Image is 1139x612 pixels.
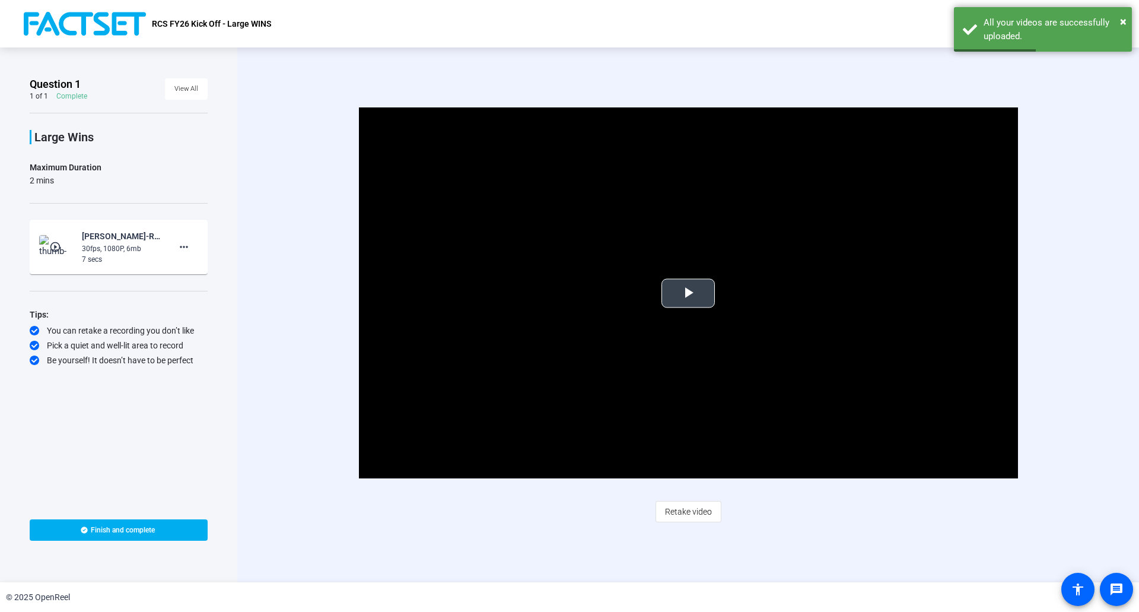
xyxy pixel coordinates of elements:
span: Retake video [665,500,712,523]
button: Finish and complete [30,519,208,541]
mat-icon: message [1109,582,1124,597]
div: © 2025 OpenReel [6,591,70,604]
div: Tips: [30,307,208,322]
div: 1 of 1 [30,91,48,101]
p: Large Wins [34,130,208,144]
img: OpenReel logo [24,12,146,36]
div: Pick a quiet and well-lit area to record [30,340,208,351]
div: You can retake a recording you don’t like [30,325,208,337]
button: View All [165,78,208,100]
div: 2 mins [30,175,101,186]
mat-icon: play_circle_outline [49,241,63,253]
button: Play Video [661,278,715,307]
span: Finish and complete [91,525,155,535]
div: Video Player [359,107,1018,478]
mat-icon: more_horiz [177,240,191,254]
mat-icon: accessibility [1071,582,1085,597]
img: thumb-nail [39,235,74,259]
div: Be yourself! It doesn’t have to be perfect [30,354,208,366]
div: All your videos are successfully uploaded. [984,16,1123,43]
button: Close [1120,12,1127,30]
div: 7 secs [82,254,161,265]
div: [PERSON_NAME]-RCS FY26 Kick Off - Large WINS-RCS FY26 Kick Off - Large WINS-1756999338139-webcam [82,229,161,243]
span: Question 1 [30,77,81,91]
div: Complete [56,91,87,101]
span: × [1120,14,1127,28]
p: RCS FY26 Kick Off - Large WINS [152,17,272,31]
button: Retake video [656,501,721,522]
div: Maximum Duration [30,160,101,175]
span: View All [174,80,198,98]
div: 30fps, 1080P, 6mb [82,243,161,254]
